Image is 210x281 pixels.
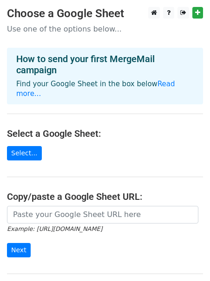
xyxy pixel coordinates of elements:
small: Example: [URL][DOMAIN_NAME] [7,225,102,232]
h3: Choose a Google Sheet [7,7,203,20]
h4: Copy/paste a Google Sheet URL: [7,191,203,202]
h4: How to send your first MergeMail campaign [16,53,194,76]
p: Find your Google Sheet in the box below [16,79,194,99]
iframe: Chat Widget [164,236,210,281]
a: Select... [7,146,42,160]
input: Next [7,243,31,257]
input: Paste your Google Sheet URL here [7,206,198,224]
p: Use one of the options below... [7,24,203,34]
h4: Select a Google Sheet: [7,128,203,139]
a: Read more... [16,80,175,98]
